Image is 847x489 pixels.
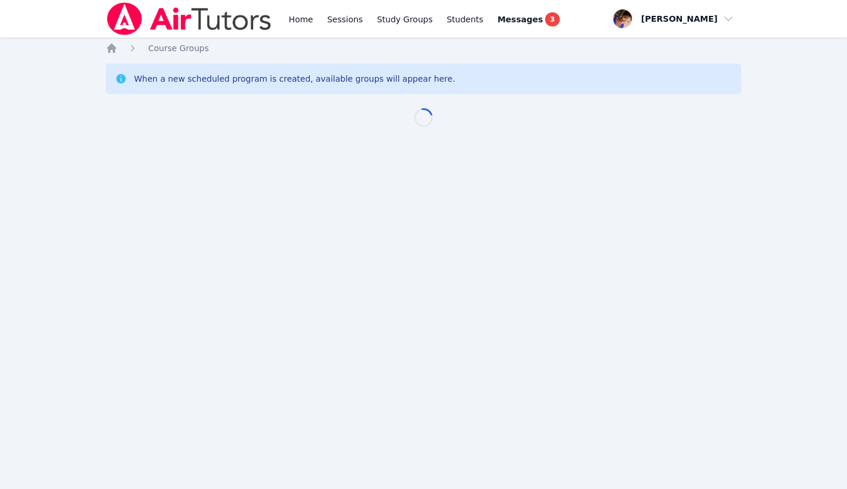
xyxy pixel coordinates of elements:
span: Messages [498,14,543,25]
nav: Breadcrumb [106,42,741,54]
a: Course Groups [148,42,209,54]
div: When a new scheduled program is created, available groups will appear here. [134,73,455,85]
span: Course Groups [148,43,209,53]
img: Air Tutors [106,2,272,35]
span: 3 [545,12,559,26]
